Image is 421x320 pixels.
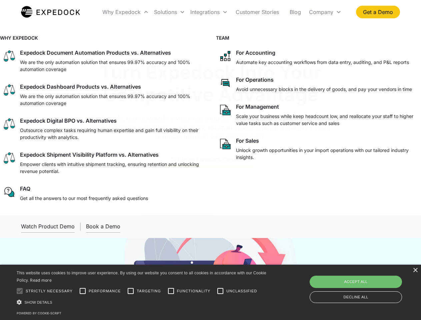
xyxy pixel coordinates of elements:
[17,271,266,283] span: This website uses cookies to improve user experience. By using our website you consent to all coo...
[137,288,161,294] span: Targeting
[236,76,274,83] div: For Operations
[284,1,306,23] a: Blog
[236,147,419,161] p: Unlock growth opportunities in your import operations with our tailored industry insights.
[20,83,141,90] div: Expedock Dashboard Products vs. Alternatives
[20,127,203,141] p: Outsource complex tasks requiring human expertise and gain full visibility on their productivity ...
[17,311,61,315] a: Powered by cookie-script
[219,49,232,63] img: network like icon
[100,1,151,23] div: Why Expedock
[236,113,419,127] p: Scale your business while keep headcount low, and reallocate your staff to higher value tasks suc...
[236,103,279,110] div: For Management
[24,300,52,304] span: Show details
[309,9,333,15] div: Company
[236,137,259,144] div: For Sales
[230,1,284,23] a: Customer Stories
[310,248,421,320] iframe: Chat Widget
[219,76,232,90] img: rectangular chat bubble icon
[3,117,16,131] img: scale icon
[151,1,188,23] div: Solutions
[20,93,203,107] p: We are the only automation solution that ensures 99.97% accuracy and 100% automation coverage
[20,195,148,202] p: Get all the answers to our most frequently asked questions
[20,151,159,158] div: Expedock Shipment Visibility Platform vs. Alternatives
[188,1,230,23] div: Integrations
[236,49,275,56] div: For Accounting
[219,137,232,151] img: paper and bag icon
[306,1,344,23] div: Company
[3,185,16,199] img: regular chat bubble icon
[21,223,75,230] div: Watch Product Demo
[20,117,117,124] div: Expedock Digital BPO vs. Alternatives
[20,59,203,73] p: We are the only automation solution that ensures 99.97% accuracy and 100% automation coverage
[190,9,220,15] div: Integrations
[26,288,73,294] span: Strictly necessary
[356,6,400,18] a: Get a Demo
[17,299,269,306] div: Show details
[89,288,121,294] span: Performance
[86,220,120,233] a: Book a Demo
[21,5,80,19] img: Expedock Logo
[20,161,203,175] p: Empower clients with intuitive shipment tracking, ensuring retention and unlocking revenue potent...
[102,9,141,15] div: Why Expedock
[219,103,232,117] img: paper and bag icon
[3,151,16,165] img: scale icon
[177,288,210,294] span: Functionality
[226,288,257,294] span: Unclassified
[21,5,80,19] a: home
[30,278,52,283] a: Read more
[3,49,16,63] img: scale icon
[236,59,409,66] p: Automate key accounting workflows from data entry, auditing, and P&L reports
[20,185,30,192] div: FAQ
[236,86,412,93] p: Avoid unnecessary blocks in the delivery of goods, and pay your vendors in time
[20,49,171,56] div: Expedock Document Automation Products vs. Alternatives
[86,223,120,230] div: Book a Demo
[154,9,177,15] div: Solutions
[3,83,16,97] img: scale icon
[21,220,75,233] a: open lightbox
